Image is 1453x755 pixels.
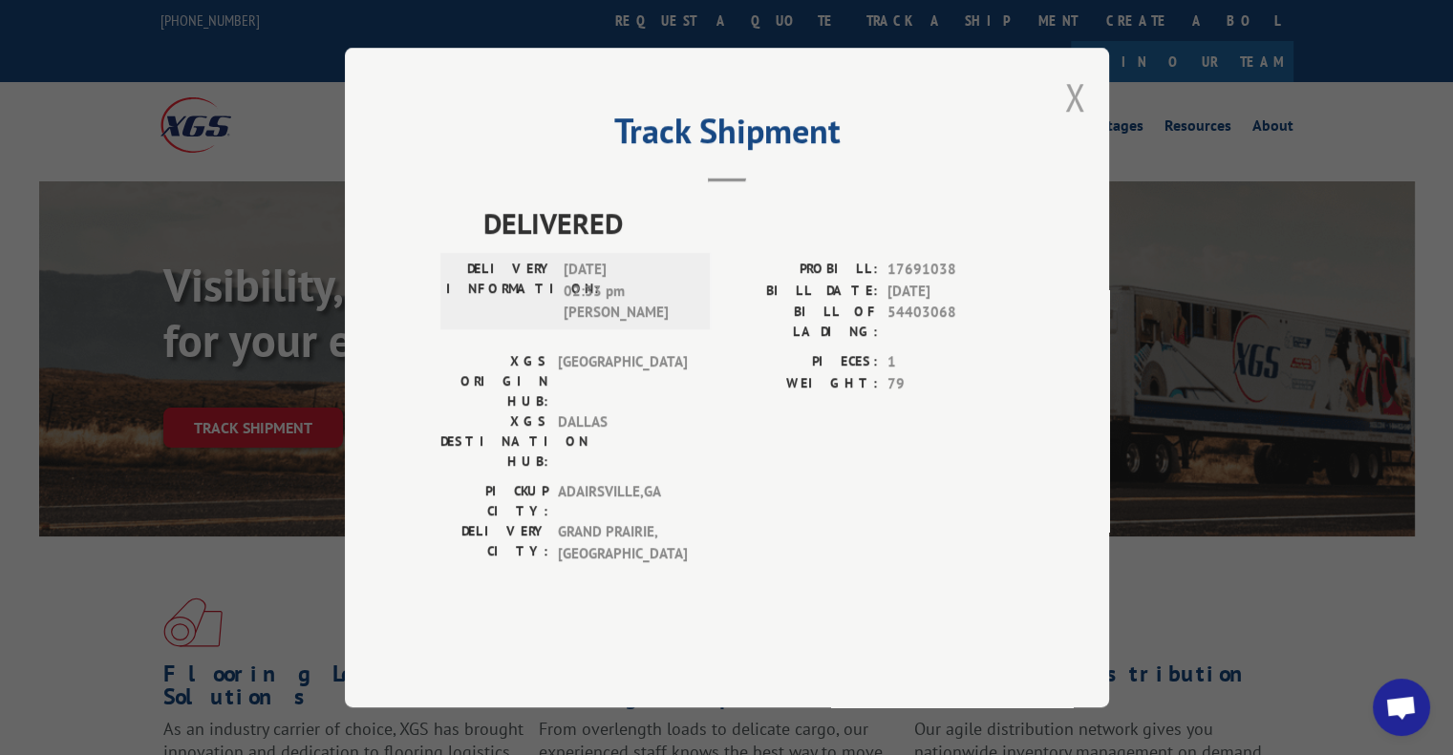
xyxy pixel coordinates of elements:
h2: Track Shipment [440,117,1014,154]
label: XGS DESTINATION HUB: [440,411,548,472]
span: [GEOGRAPHIC_DATA] [558,351,687,411]
span: [DATE] [887,281,1014,303]
span: 17691038 [887,259,1014,281]
span: DALLAS [558,411,687,472]
label: XGS ORIGIN HUB: [440,351,548,411]
label: WEIGHT: [727,373,878,395]
span: [DATE] 02:33 pm [PERSON_NAME] [564,259,693,324]
span: 79 [887,373,1014,395]
label: PICKUP CITY: [440,481,548,521]
span: 54403068 [887,302,1014,342]
div: Open chat [1373,679,1430,736]
label: DELIVERY CITY: [440,521,548,564]
label: PIECES: [727,351,878,373]
button: Close modal [1064,72,1085,122]
label: PROBILL: [727,259,878,281]
span: DELIVERED [483,201,1014,244]
label: DELIVERY INFORMATION: [446,259,554,324]
span: 1 [887,351,1014,373]
label: BILL DATE: [727,281,878,303]
span: ADAIRSVILLE , GA [558,481,687,521]
label: BILL OF LADING: [727,302,878,342]
span: GRAND PRAIRIE , [GEOGRAPHIC_DATA] [558,521,687,564]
